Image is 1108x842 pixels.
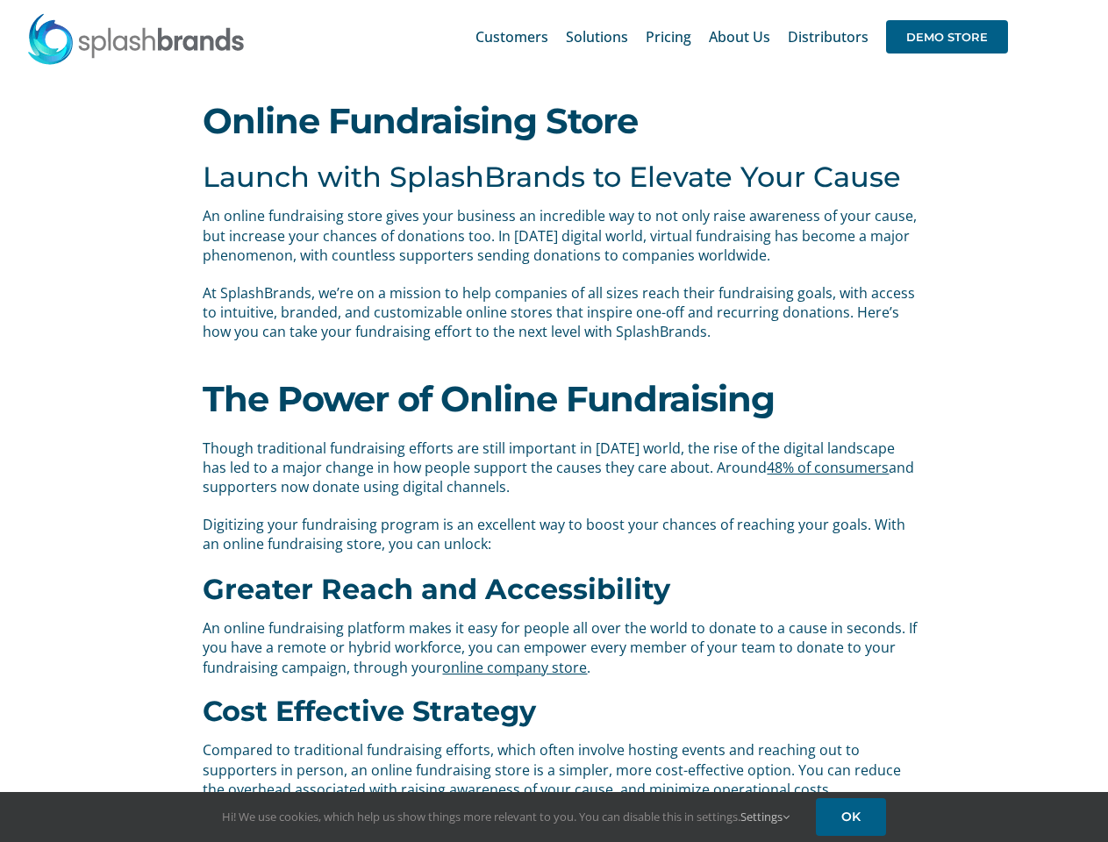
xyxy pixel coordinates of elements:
[788,9,869,65] a: Distributors
[203,694,536,728] b: Cost Effective Strategy
[203,618,919,677] p: An online fundraising platform makes it easy for people all over the world to donate to a cause i...
[203,161,919,193] h3: Launch with SplashBrands to Elevate Your Cause
[475,30,548,44] span: Customers
[442,658,587,677] a: online company store
[886,9,1008,65] a: DEMO STORE
[709,30,770,44] span: About Us
[26,12,246,65] img: SplashBrands.com Logo
[475,9,1008,65] nav: Main Menu
[203,382,904,417] h1: The Power of Online Fundraising
[203,103,904,139] h1: Online Fundraising Store
[222,809,790,824] span: Hi! We use cookies, which help us show things more relevant to you. You can disable this in setti...
[203,572,670,606] b: Greater Reach and Accessibility
[886,20,1008,54] span: DEMO STORE
[203,283,919,342] p: At SplashBrands, we’re on a mission to help companies of all sizes reach their fundraising goals,...
[203,206,919,265] p: An online fundraising store gives your business an incredible way to not only raise awareness of ...
[203,439,919,497] p: Though traditional fundraising efforts are still important in [DATE] world, the rise of the digit...
[816,798,886,836] a: OK
[646,30,691,44] span: Pricing
[203,515,919,554] p: Digitizing your fundraising program is an excellent way to boost your chances of reaching your go...
[767,458,889,477] a: 48% of consumers
[203,740,919,799] p: Compared to traditional fundraising efforts, which often involve hosting events and reaching out ...
[740,809,790,824] a: Settings
[646,9,691,65] a: Pricing
[566,30,628,44] span: Solutions
[475,9,548,65] a: Customers
[788,30,869,44] span: Distributors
